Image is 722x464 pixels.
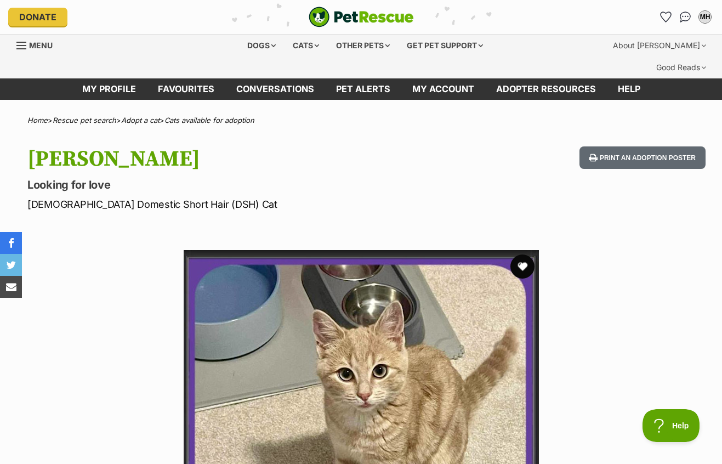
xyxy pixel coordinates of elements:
[676,8,694,26] a: Conversations
[1,1,10,10] img: consumer-privacy-logo.png
[399,35,491,56] div: Get pet support
[657,8,714,26] ul: Account quick links
[579,146,706,169] button: Print an adoption poster
[27,197,441,212] p: [DEMOGRAPHIC_DATA] Domestic Short Hair (DSH) Cat
[8,8,67,26] a: Donate
[153,1,163,9] img: iconc.png
[164,116,254,125] a: Cats available for adoption
[328,35,397,56] div: Other pets
[657,8,674,26] a: Favourites
[27,116,48,125] a: Home
[27,146,441,172] h1: [PERSON_NAME]
[700,12,710,22] div: MH
[401,78,485,100] a: My account
[605,35,714,56] div: About [PERSON_NAME]
[285,35,327,56] div: Cats
[53,116,116,125] a: Rescue pet search
[510,254,535,279] button: favourite
[16,35,60,54] a: Menu
[649,56,714,78] div: Good Reads
[29,41,53,50] span: Menu
[309,7,414,27] a: PetRescue
[485,78,607,100] a: Adopter resources
[155,1,163,10] img: consumer-privacy-logo.png
[71,78,147,100] a: My profile
[240,35,283,56] div: Dogs
[607,78,651,100] a: Help
[325,78,401,100] a: Pet alerts
[309,7,414,27] img: logo-cat-932fe2b9b8326f06289b0f2fb663e598f794de774fb13d1741a6617ecf9a85b4.svg
[121,116,160,125] a: Adopt a cat
[680,12,691,22] img: chat-41dd97257d64d25036548639549fe6c8038ab92f7586957e7f3b1b290dea8141.svg
[154,1,164,10] a: Privacy Notification
[643,409,700,442] iframe: Help Scout Beacon - Open
[696,8,714,26] button: My account
[27,177,441,193] p: Looking for love
[225,78,325,100] a: conversations
[147,78,225,100] a: Favourites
